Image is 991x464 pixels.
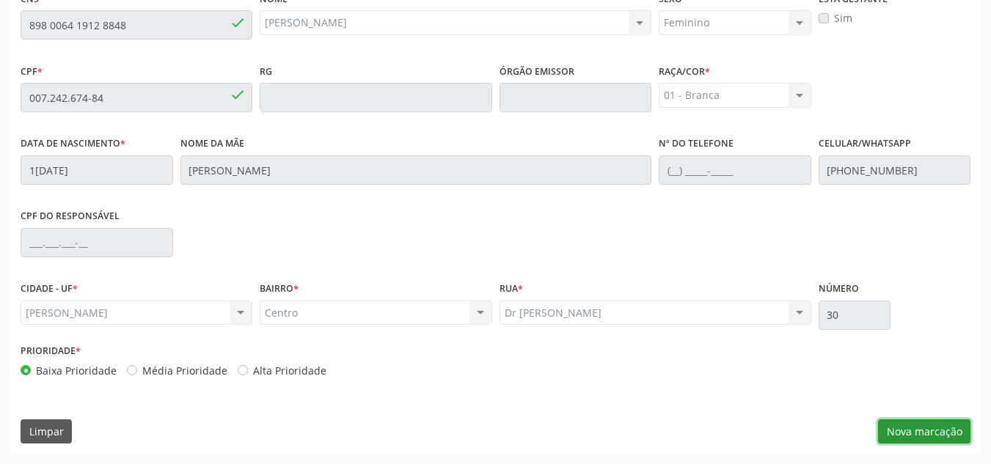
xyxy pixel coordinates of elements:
[500,60,574,83] label: Órgão emissor
[21,278,78,301] label: CIDADE - UF
[21,228,173,257] input: ___.___.___-__
[21,340,81,363] label: Prioridade
[21,155,173,185] input: __/__/____
[142,363,227,378] label: Média Prioridade
[878,419,970,444] button: Nova marcação
[21,205,120,228] label: CPF do responsável
[36,363,117,378] label: Baixa Prioridade
[819,133,911,155] label: Celular/WhatsApp
[253,363,326,378] label: Alta Prioridade
[819,278,859,301] label: Número
[819,155,971,185] input: (__) _____-_____
[834,10,852,26] label: Sim
[659,155,811,185] input: (__) _____-_____
[500,278,523,301] label: Rua
[659,60,710,83] label: Raça/cor
[21,133,125,155] label: Data de nascimento
[260,60,272,83] label: RG
[180,133,244,155] label: Nome da mãe
[260,278,299,301] label: BAIRRO
[230,15,246,31] span: done
[230,86,246,103] span: done
[659,133,734,155] label: Nº do Telefone
[21,60,43,83] label: CPF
